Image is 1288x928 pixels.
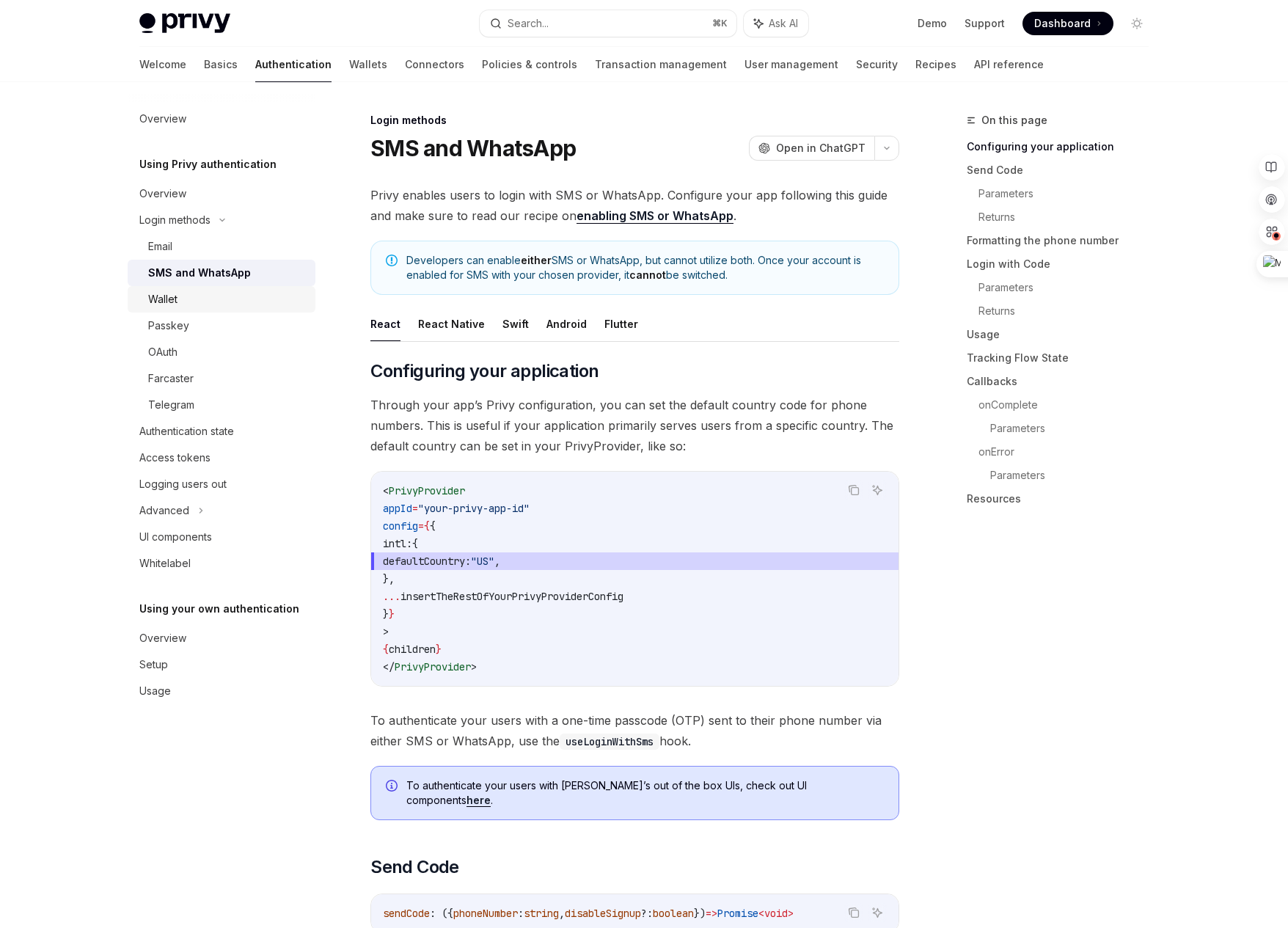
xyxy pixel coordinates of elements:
span: To authenticate your users with [PERSON_NAME]’s out of the box UIs, check out UI components . [406,778,884,808]
a: Parameters [978,276,1160,299]
button: Swift [502,307,529,341]
a: Dashboard [1022,12,1113,35]
span: > [383,625,389,638]
div: Overview [139,110,186,128]
button: Android [546,307,587,341]
strong: cannot [629,268,666,281]
span: Promise [717,907,758,920]
a: Login with Code [967,252,1160,276]
a: onComplete [978,393,1160,417]
button: Ask AI [868,903,887,922]
div: Passkey [148,317,189,335]
div: Wallet [148,291,178,308]
span: => [706,907,717,920]
a: Setup [128,651,315,678]
div: OAuth [148,343,178,361]
span: , [559,907,565,920]
span: defaultCountry: [383,555,471,568]
a: Policies & controls [482,47,577,82]
h5: Using Privy authentication [139,156,277,173]
a: API reference [974,47,1044,82]
a: Wallets [349,47,387,82]
a: enabling SMS or WhatsApp [577,208,733,224]
a: Support [965,16,1005,31]
a: Returns [978,205,1160,229]
a: Parameters [978,182,1160,205]
a: Authentication [255,47,332,82]
a: Email [128,233,315,260]
a: Access tokens [128,445,315,471]
span: { [383,643,389,656]
span: Open in ChatGPT [776,141,866,156]
a: Usage [128,678,315,704]
h1: SMS and WhatsApp [370,135,576,161]
span: , [494,555,500,568]
a: Parameters [990,417,1160,440]
span: Ask AI [769,16,798,31]
span: Privy enables users to login with SMS or WhatsApp. Configure your app following this guide and ma... [370,185,899,226]
span: ⌘ K [712,18,728,29]
a: Configuring your application [967,135,1160,158]
span: }, [383,572,395,585]
span: Configuring your application [370,359,599,383]
span: PrivyProvider [395,660,471,673]
span: < [383,484,389,497]
span: To authenticate your users with a one-time passcode (OTP) sent to their phone number via either S... [370,710,899,751]
span: insertTheRestOfYourPrivyProviderConfig [400,590,623,603]
span: PrivyProvider [389,484,465,497]
span: } [436,643,442,656]
div: Overview [139,629,186,647]
div: Farcaster [148,370,194,387]
a: onError [978,440,1160,464]
div: Advanced [139,502,189,519]
span: children [389,643,436,656]
span: = [412,502,418,515]
div: Authentication state [139,423,234,440]
span: On this page [981,112,1047,129]
h5: Using your own authentication [139,600,299,618]
span: disableSignup [565,907,641,920]
span: ... [383,590,400,603]
a: here [466,794,491,807]
a: Formatting the phone number [967,229,1160,252]
button: Ask AI [868,481,887,500]
a: Parameters [990,464,1160,487]
div: Overview [139,185,186,202]
span: void [764,907,788,920]
a: Overview [128,625,315,651]
button: Ask AI [744,10,808,37]
span: > [471,660,477,673]
a: Usage [967,323,1160,346]
a: Returns [978,299,1160,323]
span: Dashboard [1034,16,1091,31]
button: Copy the contents from the code block [844,903,863,922]
a: Logging users out [128,471,315,497]
button: Toggle dark mode [1125,12,1149,35]
a: Wallet [128,286,315,313]
span: Send Code [370,855,459,879]
button: Search...⌘K [480,10,736,37]
a: Demo [918,16,947,31]
a: User management [744,47,838,82]
a: Farcaster [128,365,315,392]
div: Telegram [148,396,194,414]
a: Welcome [139,47,186,82]
span: </ [383,660,395,673]
span: : ({ [430,907,453,920]
span: config [383,519,418,533]
span: phoneNumber [453,907,518,920]
div: Email [148,238,172,255]
span: }) [694,907,706,920]
a: Connectors [405,47,464,82]
a: Authentication state [128,418,315,445]
button: Flutter [604,307,638,341]
span: { [424,519,430,533]
a: Telegram [128,392,315,418]
div: Logging users out [139,475,227,493]
a: Tracking Flow State [967,346,1160,370]
a: Callbacks [967,370,1160,393]
span: "US" [471,555,494,568]
a: Basics [204,47,238,82]
div: UI components [139,528,212,546]
span: string [524,907,559,920]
